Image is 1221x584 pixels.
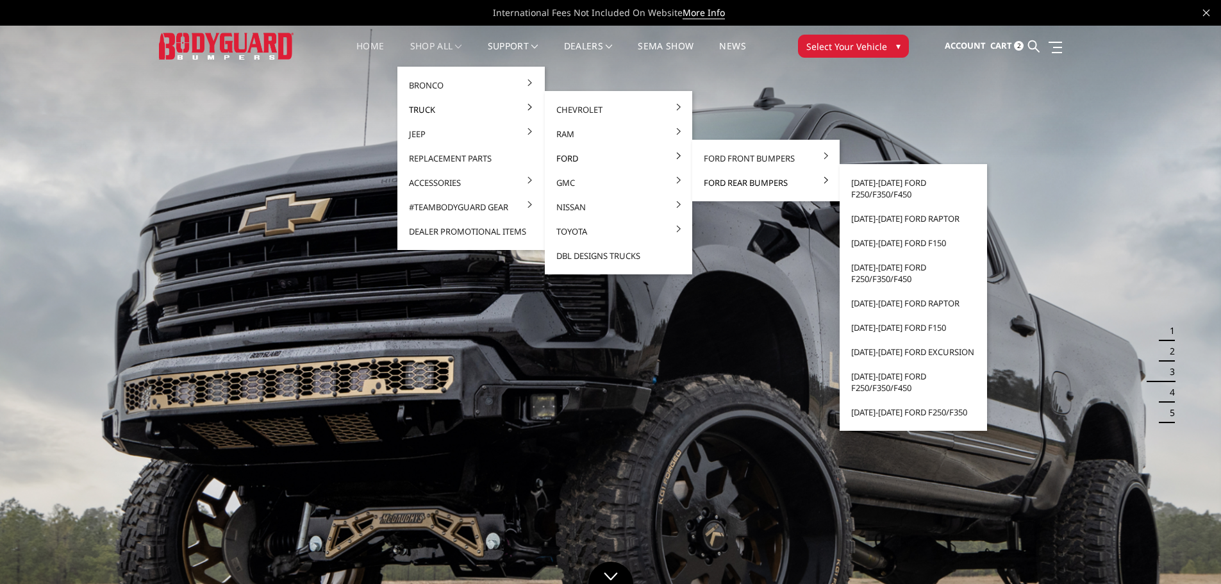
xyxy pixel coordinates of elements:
a: [DATE]-[DATE] Ford F250/F350/F450 [845,255,982,291]
a: Nissan [550,195,687,219]
a: [DATE]-[DATE] Ford F250/F350 [845,400,982,424]
a: Ram [550,122,687,146]
a: Home [356,42,384,67]
span: 2 [1014,41,1024,51]
a: Dealers [564,42,613,67]
a: Truck [403,97,540,122]
span: Account [945,40,986,51]
a: Accessories [403,171,540,195]
a: #TeamBodyguard Gear [403,195,540,219]
a: Ford Rear Bumpers [697,171,835,195]
button: 1 of 5 [1162,321,1175,341]
a: [DATE]-[DATE] Ford F150 [845,315,982,340]
button: 4 of 5 [1162,382,1175,403]
span: Cart [990,40,1012,51]
a: Cart 2 [990,29,1024,63]
a: Chevrolet [550,97,687,122]
a: [DATE]-[DATE] Ford F250/F350/F450 [845,364,982,400]
a: Support [488,42,538,67]
img: BODYGUARD BUMPERS [159,33,294,59]
button: 3 of 5 [1162,362,1175,382]
button: 5 of 5 [1162,403,1175,423]
span: ▾ [896,39,901,53]
button: 2 of 5 [1162,341,1175,362]
a: News [719,42,745,67]
a: [DATE]-[DATE] Ford Raptor [845,206,982,231]
a: Click to Down [588,562,633,584]
a: DBL Designs Trucks [550,244,687,268]
a: Ford Front Bumpers [697,146,835,171]
span: Select Your Vehicle [806,40,887,53]
a: [DATE]-[DATE] Ford F150 [845,231,982,255]
a: SEMA Show [638,42,694,67]
a: Ford [550,146,687,171]
button: Select Your Vehicle [798,35,909,58]
a: Jeep [403,122,540,146]
a: shop all [410,42,462,67]
a: Toyota [550,219,687,244]
a: [DATE]-[DATE] Ford Excursion [845,340,982,364]
a: GMC [550,171,687,195]
a: [DATE]-[DATE] Ford Raptor [845,291,982,315]
a: Dealer Promotional Items [403,219,540,244]
a: Bronco [403,73,540,97]
a: More Info [683,6,725,19]
a: Account [945,29,986,63]
a: Replacement Parts [403,146,540,171]
a: [DATE]-[DATE] Ford F250/F350/F450 [845,171,982,206]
